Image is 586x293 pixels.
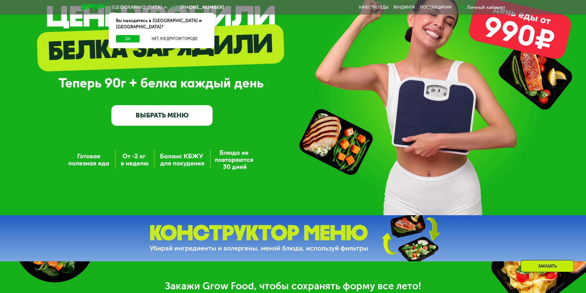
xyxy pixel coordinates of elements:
a: Вендинги [393,5,415,10]
a: ВЫБРАТЬ МЕНЮ [111,105,213,125]
span: [GEOGRAPHIC_DATA] [112,5,162,10]
button: Нет, я в другом городе [142,35,207,42]
a: [PHONE_NUMBER] [170,4,224,11]
div: Личный кабинет [467,4,505,11]
div: поставщикам [420,5,452,10]
a: Качество еды [359,5,389,10]
button: Да [116,35,140,42]
div: Заказать [521,260,574,272]
div: Вы находитесь в [GEOGRAPHIC_DATA] и [GEOGRAPHIC_DATA]? [109,13,214,35]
